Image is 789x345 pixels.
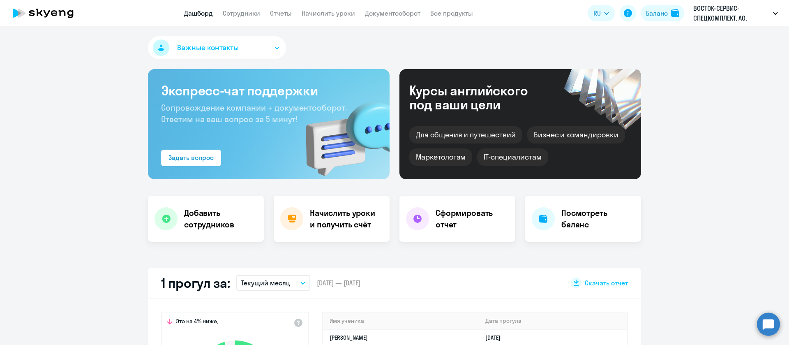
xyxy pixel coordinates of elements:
[184,207,257,230] h4: Добавить сотрудников
[671,9,679,17] img: balance
[479,313,627,329] th: Дата прогула
[365,9,420,17] a: Документооборот
[527,126,625,144] div: Бизнес и командировки
[161,150,221,166] button: Задать вопрос
[176,317,218,327] span: Это на 4% ниже,
[177,42,239,53] span: Важные контакты
[588,5,615,21] button: RU
[161,275,230,291] h2: 1 прогул за:
[302,9,355,17] a: Начислить уроки
[409,148,472,166] div: Маркетологам
[409,126,522,144] div: Для общения и путешествий
[477,148,548,166] div: IT-специалистам
[241,278,290,288] p: Текущий месяц
[294,87,390,179] img: bg-img
[236,275,310,291] button: Текущий месяц
[430,9,473,17] a: Все продукты
[161,102,347,124] span: Сопровождение компании + документооборот. Ответим на ваш вопрос за 5 минут!
[161,82,376,99] h3: Экспресс-чат поддержки
[323,313,479,329] th: Имя ученика
[270,9,292,17] a: Отчеты
[485,334,507,341] a: [DATE]
[646,8,668,18] div: Баланс
[184,9,213,17] a: Дашборд
[693,3,770,23] p: ВОСТОК-СЕРВИС-СПЕЦКОМПЛЕКТ, АО, Промкомплектация ООО \ ГК Восток Сервис
[689,3,782,23] button: ВОСТОК-СЕРВИС-СПЕЦКОМПЛЕКТ, АО, Промкомплектация ООО \ ГК Восток Сервис
[593,8,601,18] span: RU
[585,278,628,287] span: Скачать отчет
[168,153,214,162] div: Задать вопрос
[561,207,634,230] h4: Посмотреть баланс
[310,207,381,230] h4: Начислить уроки и получить счёт
[641,5,684,21] button: Балансbalance
[317,278,360,287] span: [DATE] — [DATE]
[409,83,550,111] div: Курсы английского под ваши цели
[330,334,368,341] a: [PERSON_NAME]
[436,207,509,230] h4: Сформировать отчет
[223,9,260,17] a: Сотрудники
[148,36,286,59] button: Важные контакты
